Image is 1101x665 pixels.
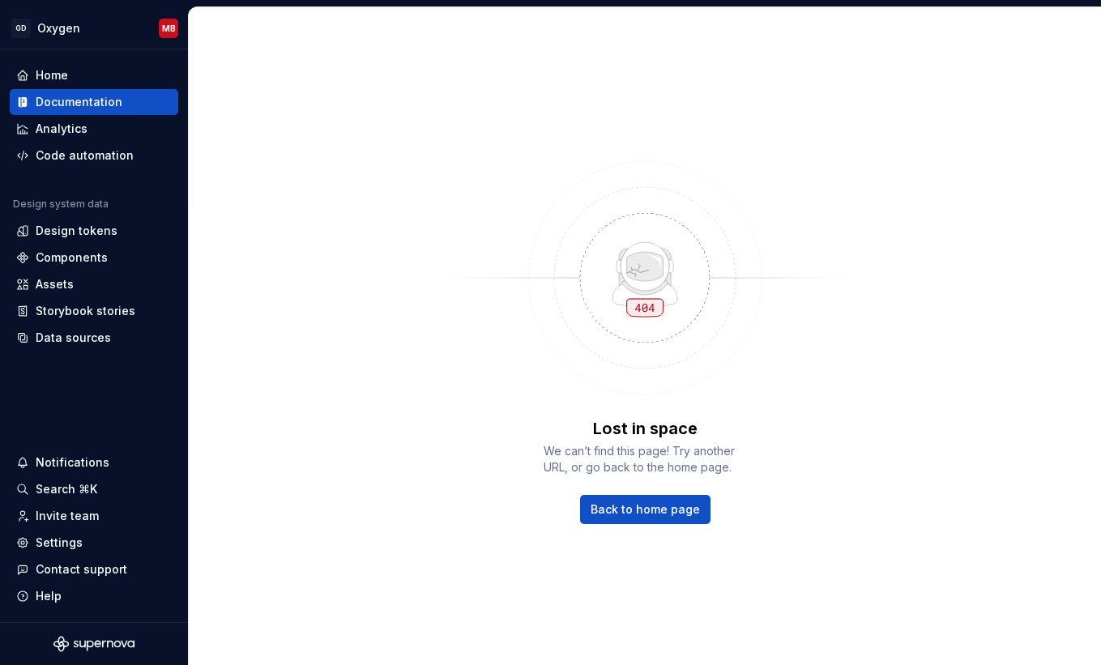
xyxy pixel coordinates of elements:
button: GDOxygenMB [3,11,185,45]
div: Contact support [36,561,127,578]
span: We can’t find this page! Try another URL, or go back to the home page. [544,443,746,475]
div: Oxygen [37,20,80,36]
button: Contact support [10,556,178,582]
div: Assets [36,276,74,292]
div: Invite team [36,508,99,524]
a: Home [10,62,178,88]
a: Code automation [10,143,178,168]
button: Search ⌘K [10,476,178,502]
a: Analytics [10,116,178,142]
a: Documentation [10,89,178,115]
div: Notifications [36,454,109,471]
div: Help [36,588,62,604]
svg: Supernova Logo [53,636,134,652]
div: Analytics [36,121,87,137]
a: Storybook stories [10,298,178,324]
div: Components [36,249,108,266]
div: Code automation [36,147,134,164]
a: Settings [10,530,178,556]
button: Notifications [10,450,178,475]
a: Back to home page [580,495,711,524]
a: Design tokens [10,218,178,244]
div: Data sources [36,330,111,346]
a: Assets [10,271,178,297]
button: Help [10,583,178,609]
div: Home [36,67,68,83]
a: Data sources [10,325,178,351]
div: MB [162,22,176,35]
span: Back to home page [591,501,700,518]
div: Storybook stories [36,303,135,319]
p: Lost in space [593,417,698,440]
div: Settings [36,535,83,551]
div: Documentation [36,94,122,110]
div: GD [11,19,31,38]
a: Invite team [10,503,178,529]
a: Components [10,245,178,271]
div: Search ⌘K [36,481,97,497]
div: Design system data [13,198,109,211]
div: Design tokens [36,223,117,239]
